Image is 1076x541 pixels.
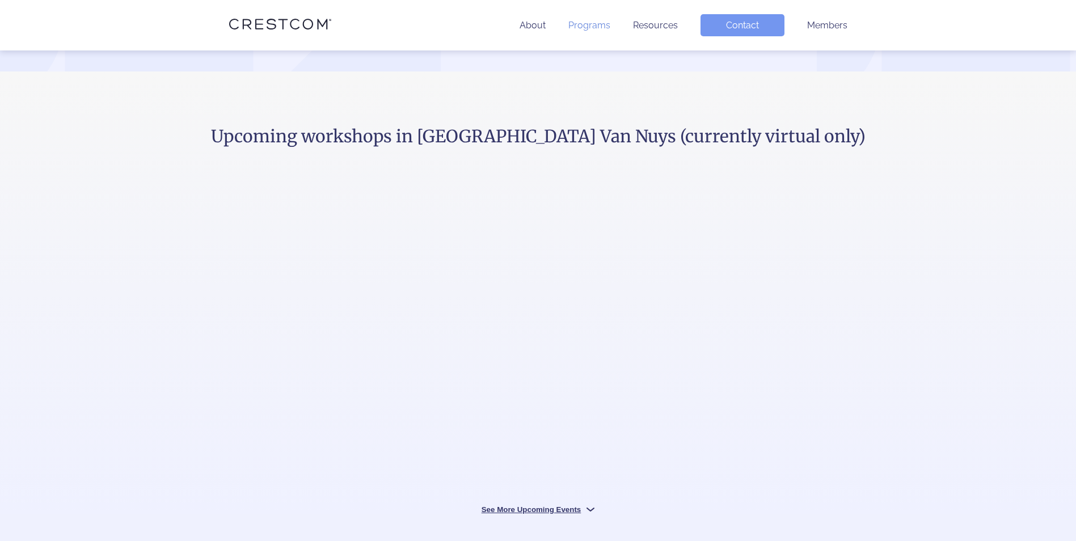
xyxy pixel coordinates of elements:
[138,125,938,148] h2: Upcoming workshops in [GEOGRAPHIC_DATA] Van Nuys (currently virtual only)
[568,20,610,31] a: Programs
[520,20,546,31] a: About
[586,506,594,514] img: Down Arrow
[633,20,678,31] a: Resources
[701,14,784,36] a: Contact
[453,504,623,514] button: See More Upcoming Events
[807,20,847,31] a: Members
